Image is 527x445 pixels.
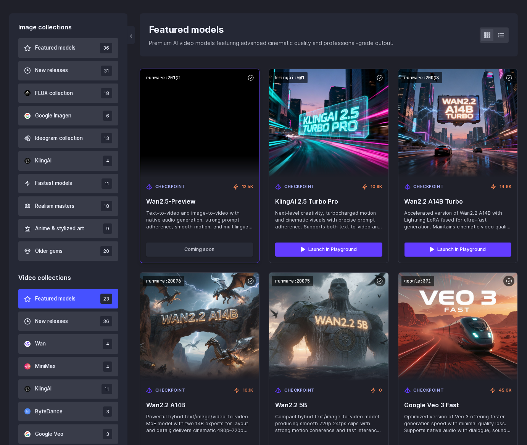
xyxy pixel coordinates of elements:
[103,429,112,439] span: 3
[405,402,511,409] span: Google Veo 3 Fast
[18,424,118,444] button: Google Veo 3
[35,66,68,75] span: New releases
[101,88,112,98] span: 18
[284,183,315,190] span: Checkpoint
[35,179,72,188] span: Fastest models
[149,39,393,47] p: Premium AI video models featuring advanced cinematic quality and professional-grade output.
[18,312,118,331] button: New releases 36
[379,387,382,394] span: 0
[100,43,112,53] span: 36
[18,289,118,308] button: Featured models 23
[18,219,118,238] button: Anime & stylized art 9
[35,295,76,303] span: Featured models
[35,247,63,255] span: Older gems
[35,385,52,393] span: KlingAI
[275,210,382,230] span: Next‑level creativity, turbocharged motion and cinematic visuals with precise prompt adherence. S...
[101,133,112,143] span: 13
[35,112,71,120] span: Google Imagen
[269,273,388,381] img: Wan2.2 5B
[35,202,74,210] span: Realism masters
[243,387,253,394] span: 10.1K
[35,340,46,348] span: Wan
[100,316,112,326] span: 36
[103,111,112,121] span: 6
[101,66,112,76] span: 31
[398,273,517,381] img: Google Veo 3 Fast
[35,89,73,98] span: FLUX collection
[272,72,308,83] code: klingai:6@1
[35,44,76,52] span: Featured models
[405,198,511,205] span: Wan2.2 A14B Turbo
[401,276,434,287] code: google:3@1
[405,413,511,434] span: Optimized version of Veo 3 offering faster generation speed with minimal quality loss. Supports n...
[405,243,511,256] a: Launch in Playground
[103,156,112,166] span: 4
[35,134,83,143] span: Ideogram collection
[18,84,118,103] button: FLUX collection 18
[103,339,112,349] span: 4
[272,276,313,287] code: runware:200@5
[146,413,253,434] span: Powerful hybrid text/image/video-to-video MoE model with two 14B experts for layout and detail; d...
[35,408,63,416] span: ByteDance
[275,243,382,256] a: Launch in Playground
[143,72,184,83] code: runware:201@1
[35,362,55,371] span: MiniMax
[18,61,118,80] button: New releases 31
[275,402,382,409] span: Wan2.2 5B
[18,379,118,399] button: KlingAI 11
[103,361,112,372] span: 4
[18,357,118,376] button: MiniMax 4
[398,69,517,177] img: Wan2.2 A14B Turbo
[146,402,253,409] span: Wan2.2 A14B
[155,183,186,190] span: Checkpoint
[101,201,112,211] span: 18
[102,178,112,189] span: 11
[35,430,63,439] span: Google Veo
[499,387,511,394] span: 45.0K
[371,183,382,190] span: 10.8K
[500,183,511,190] span: 14.6K
[242,183,253,190] span: 12.5K
[127,26,135,44] button: ‹
[146,210,253,230] span: Text-to-video and image-to-video with native audio generation, strong prompt adherence, smooth mo...
[18,174,118,193] button: Fastest models 11
[18,106,118,125] button: Google Imagen 6
[146,198,253,205] span: Wan2.5-Preview
[18,402,118,421] button: ByteDance 3
[143,276,184,287] code: runware:200@6
[18,334,118,353] button: Wan 4
[102,384,112,394] span: 11
[103,223,112,234] span: 9
[401,72,442,83] code: runware:200@8
[100,294,112,304] span: 23
[275,198,382,205] span: KlingAI 2.5 Turbo Pro
[269,69,388,177] img: KlingAI 2.5 Turbo Pro
[414,387,444,394] span: Checkpoint
[35,157,52,165] span: KlingAI
[18,273,118,283] div: Video collections
[35,317,68,326] span: New releases
[146,243,253,256] button: Coming soon
[18,196,118,216] button: Realism masters 18
[284,387,315,394] span: Checkpoint
[275,413,382,434] span: Compact hybrid text/image-to-video model producing smooth 720p 24fps clips with strong motion coh...
[18,151,118,170] button: KlingAI 4
[149,22,393,37] div: Featured models
[155,387,186,394] span: Checkpoint
[18,241,118,261] button: Older gems 20
[100,246,112,256] span: 20
[35,225,84,233] span: Anime & stylized art
[405,210,511,230] span: Accelerated version of Wan2.2 A14B with Lightning LoRA fused for ultra-fast generation. Maintains...
[18,38,118,58] button: Featured models 36
[103,406,112,417] span: 3
[18,129,118,148] button: Ideogram collection 13
[414,183,444,190] span: Checkpoint
[18,22,118,32] div: Image collections
[140,273,259,381] img: Wan2.2 A14B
